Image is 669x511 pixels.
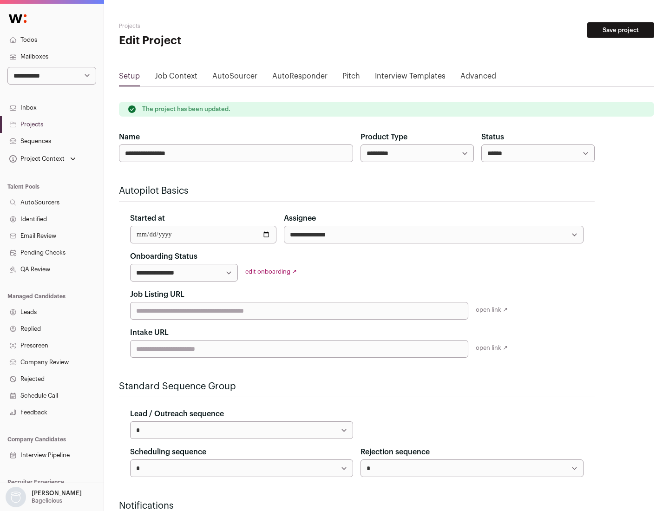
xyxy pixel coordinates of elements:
label: Name [119,131,140,143]
label: Rejection sequence [361,446,430,458]
img: Wellfound [4,9,32,28]
a: Pitch [342,71,360,85]
a: edit onboarding ↗ [245,269,297,275]
a: Interview Templates [375,71,446,85]
img: nopic.png [6,487,26,507]
div: Project Context [7,155,65,163]
label: Scheduling sequence [130,446,206,458]
p: The project has been updated. [142,105,230,113]
a: Job Context [155,71,197,85]
button: Save project [587,22,654,38]
h2: Standard Sequence Group [119,380,595,393]
label: Product Type [361,131,407,143]
label: Intake URL [130,327,169,338]
h2: Projects [119,22,297,30]
p: [PERSON_NAME] [32,490,82,497]
label: Assignee [284,213,316,224]
label: Started at [130,213,165,224]
button: Open dropdown [4,487,84,507]
a: AutoResponder [272,71,328,85]
label: Status [481,131,504,143]
h2: Autopilot Basics [119,184,595,197]
h1: Edit Project [119,33,297,48]
label: Onboarding Status [130,251,197,262]
label: Lead / Outreach sequence [130,408,224,419]
a: Advanced [460,71,496,85]
label: Job Listing URL [130,289,184,300]
a: Setup [119,71,140,85]
a: AutoSourcer [212,71,257,85]
p: Bagelicious [32,497,62,504]
button: Open dropdown [7,152,78,165]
